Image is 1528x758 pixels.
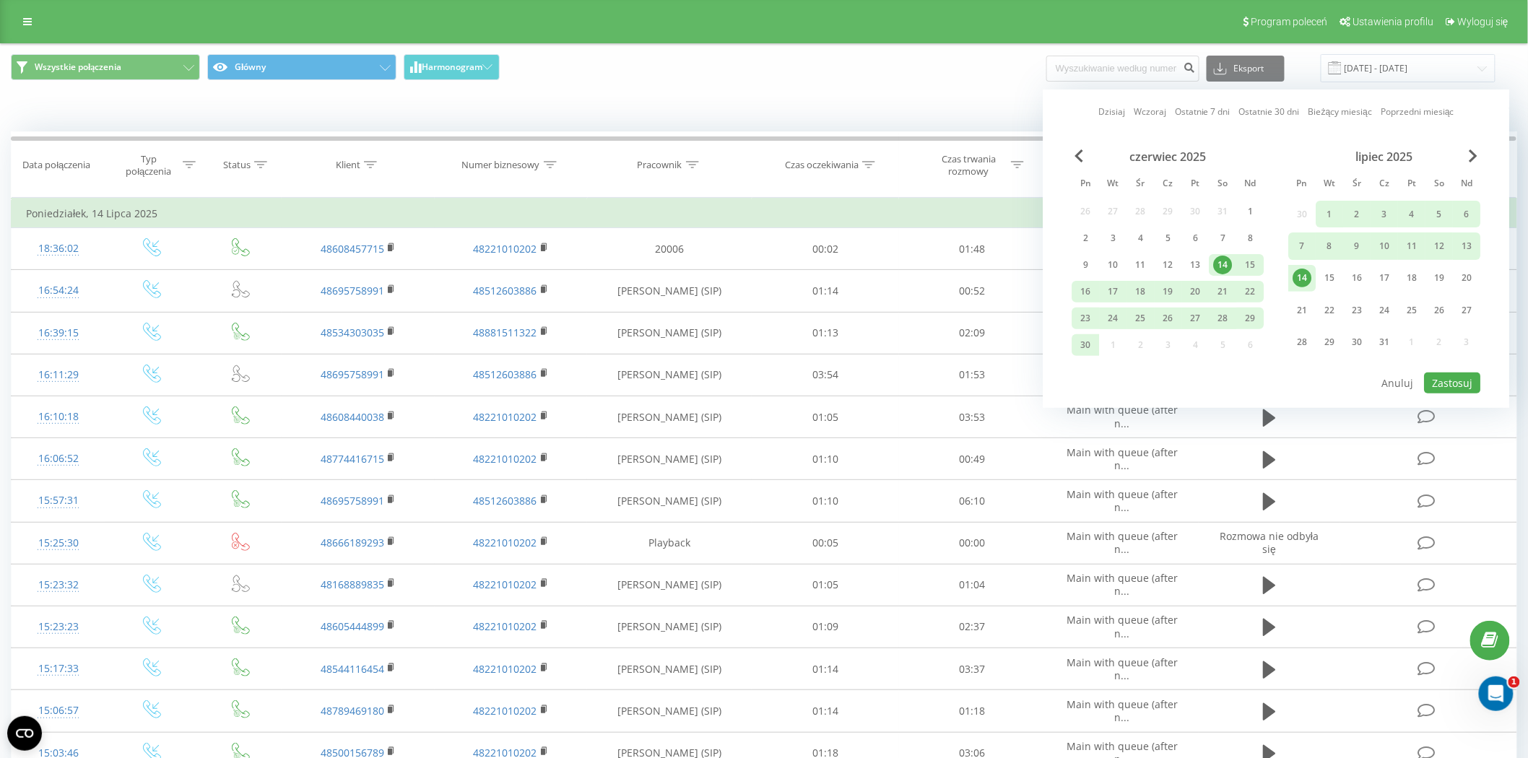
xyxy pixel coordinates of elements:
[899,312,1046,354] td: 02:09
[587,312,752,354] td: [PERSON_NAME] (SIP)
[1132,256,1150,274] div: 11
[1399,232,1426,259] div: pt 11 lip 2025
[474,452,537,466] a: 48221010202
[1067,529,1178,556] span: Main with queue (after n...
[1509,676,1520,688] span: 1
[1403,269,1422,287] div: 18
[1241,282,1260,301] div: 22
[899,480,1046,522] td: 06:10
[899,690,1046,732] td: 01:18
[1319,174,1341,196] abbr: wtorek
[1077,229,1095,248] div: 2
[26,655,91,683] div: 15:17:33
[1077,309,1095,328] div: 23
[1186,256,1205,274] div: 13
[752,354,899,396] td: 03:54
[1214,256,1233,274] div: 14
[1237,254,1264,276] div: ndz 15 cze 2025
[1371,232,1399,259] div: czw 10 lip 2025
[474,536,537,549] a: 48221010202
[1241,202,1260,221] div: 1
[1289,329,1316,356] div: pon 28 lip 2025
[1457,174,1478,196] abbr: niedziela
[26,697,91,725] div: 15:06:57
[474,619,537,633] a: 48221010202
[35,61,121,73] span: Wszystkie połączenia
[1316,265,1344,292] div: wt 15 lip 2025
[1210,227,1237,249] div: sob 7 cze 2025
[1127,308,1155,329] div: śr 25 cze 2025
[1458,301,1477,320] div: 27
[587,480,752,522] td: [PERSON_NAME] (SIP)
[752,270,899,312] td: 01:14
[899,648,1046,690] td: 03:37
[1371,329,1399,356] div: czw 31 lip 2025
[587,648,752,690] td: [PERSON_NAME] (SIP)
[1251,16,1327,27] span: Program poleceń
[26,613,91,641] div: 15:23:23
[1132,282,1150,301] div: 18
[404,54,500,80] button: Harmonogram
[474,367,537,381] a: 48512603886
[1454,232,1481,259] div: ndz 13 lip 2025
[1371,297,1399,323] div: czw 24 lip 2025
[474,242,537,256] a: 48221010202
[1321,333,1340,352] div: 29
[26,403,91,431] div: 16:10:18
[1155,281,1182,302] div: czw 19 cze 2025
[1241,309,1260,328] div: 29
[1210,308,1237,329] div: sob 28 cze 2025
[1348,237,1367,256] div: 9
[1458,237,1477,256] div: 13
[1098,105,1125,118] a: Dzisiaj
[1403,237,1422,256] div: 11
[1155,254,1182,276] div: czw 12 cze 2025
[1399,297,1426,323] div: pt 25 lip 2025
[1321,205,1340,224] div: 1
[1077,256,1095,274] div: 9
[1127,254,1155,276] div: śr 11 cze 2025
[587,228,752,270] td: 20006
[1431,237,1449,256] div: 12
[587,606,752,648] td: [PERSON_NAME] (SIP)
[587,438,752,480] td: [PERSON_NAME] (SIP)
[321,578,384,591] a: 48168889835
[899,564,1046,606] td: 01:04
[1182,227,1210,249] div: pt 6 cze 2025
[26,487,91,515] div: 15:57:31
[1159,256,1178,274] div: 12
[1293,237,1312,256] div: 7
[587,690,752,732] td: [PERSON_NAME] (SIP)
[1155,227,1182,249] div: czw 5 cze 2025
[1210,281,1237,302] div: sob 21 cze 2025
[474,410,537,424] a: 48221010202
[1458,269,1477,287] div: 20
[1376,301,1394,320] div: 24
[1072,334,1100,356] div: pon 30 cze 2025
[1067,697,1178,724] span: Main with queue (after n...
[1376,333,1394,352] div: 31
[1293,269,1312,287] div: 14
[1348,333,1367,352] div: 30
[1316,329,1344,356] div: wt 29 lip 2025
[321,704,384,718] a: 48789469180
[1381,105,1454,118] a: Poprzedni miesiąc
[1159,282,1178,301] div: 19
[1104,309,1123,328] div: 24
[752,606,899,648] td: 01:09
[752,228,899,270] td: 00:02
[1237,308,1264,329] div: ndz 29 cze 2025
[1067,655,1178,682] span: Main with queue (after n...
[7,716,42,751] button: Open CMP widget
[1072,308,1100,329] div: pon 23 cze 2025
[899,606,1046,648] td: 02:37
[1132,309,1150,328] div: 25
[1292,174,1314,196] abbr: poniedziałek
[1321,269,1340,287] div: 15
[1316,232,1344,259] div: wt 8 lip 2025
[207,54,396,80] button: Główny
[752,522,899,564] td: 00:05
[752,690,899,732] td: 01:14
[752,648,899,690] td: 01:14
[1159,229,1178,248] div: 5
